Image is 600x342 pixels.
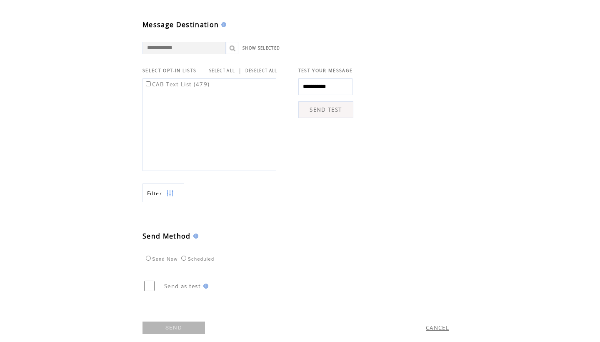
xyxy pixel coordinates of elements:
[164,282,201,290] span: Send as test
[238,67,242,74] span: |
[298,101,353,118] a: SEND TEST
[142,68,196,73] span: SELECT OPT-IN LISTS
[191,234,198,239] img: help.gif
[298,68,353,73] span: TEST YOUR MESSAGE
[181,256,186,261] input: Scheduled
[147,190,162,197] span: Show filters
[166,184,174,203] img: filters.png
[146,256,151,261] input: Send Now
[245,68,277,73] a: DESELECT ALL
[426,324,449,332] a: CANCEL
[242,45,280,51] a: SHOW SELECTED
[179,256,214,262] label: Scheduled
[142,20,219,29] span: Message Destination
[144,256,177,262] label: Send Now
[201,284,208,289] img: help.gif
[142,322,205,334] a: SEND
[146,81,151,86] input: CAB Text List (479)
[209,68,235,73] a: SELECT ALL
[142,231,191,241] span: Send Method
[142,184,184,202] a: Filter
[219,22,226,27] img: help.gif
[144,80,210,88] label: CAB Text List (479)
